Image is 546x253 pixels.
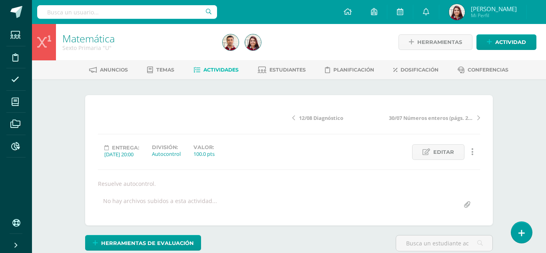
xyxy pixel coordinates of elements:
[299,114,343,122] span: 12/08 Diagnóstico
[495,35,526,50] span: Actividad
[396,235,492,251] input: Busca un estudiante aquí...
[152,144,181,150] label: División:
[333,67,374,73] span: Planificación
[62,33,213,44] h1: Matemática
[62,32,115,45] a: Matemática
[89,64,128,76] a: Anuncios
[147,64,174,76] a: Temas
[156,67,174,73] span: Temas
[476,34,536,50] a: Actividad
[399,34,472,50] a: Herramientas
[152,150,181,157] div: Autocontrol
[62,44,213,52] div: Sexto Primaria 'U'
[417,35,462,50] span: Herramientas
[269,67,306,73] span: Estudiantes
[458,64,508,76] a: Conferencias
[203,67,239,73] span: Actividades
[245,34,261,50] img: 8a2d8b7078a2d6841caeaa0cd41511da.png
[393,64,438,76] a: Dosificación
[223,34,239,50] img: bd4157fbfc90b62d33b85294f936aae1.png
[389,114,474,122] span: 30/07 Números enteros (págs. 206-210)
[85,235,201,251] a: Herramientas de evaluación
[471,12,517,19] span: Mi Perfil
[103,197,217,213] div: No hay archivos subidos a esta actividad...
[292,114,386,122] a: 12/08 Diagnóstico
[193,150,215,157] div: 100.0 pts
[101,236,194,251] span: Herramientas de evaluación
[471,5,517,13] span: [PERSON_NAME]
[258,64,306,76] a: Estudiantes
[104,151,139,158] div: [DATE] 20:00
[100,67,128,73] span: Anuncios
[112,145,139,151] span: Entrega:
[193,144,215,150] label: Valor:
[386,114,480,122] a: 30/07 Números enteros (págs. 206-210)
[37,5,217,19] input: Busca un usuario...
[193,64,239,76] a: Actividades
[468,67,508,73] span: Conferencias
[95,180,483,187] div: Resuelve autocontrol.
[325,64,374,76] a: Planificación
[433,145,454,159] span: Editar
[449,4,465,20] img: 8a2d8b7078a2d6841caeaa0cd41511da.png
[401,67,438,73] span: Dosificación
